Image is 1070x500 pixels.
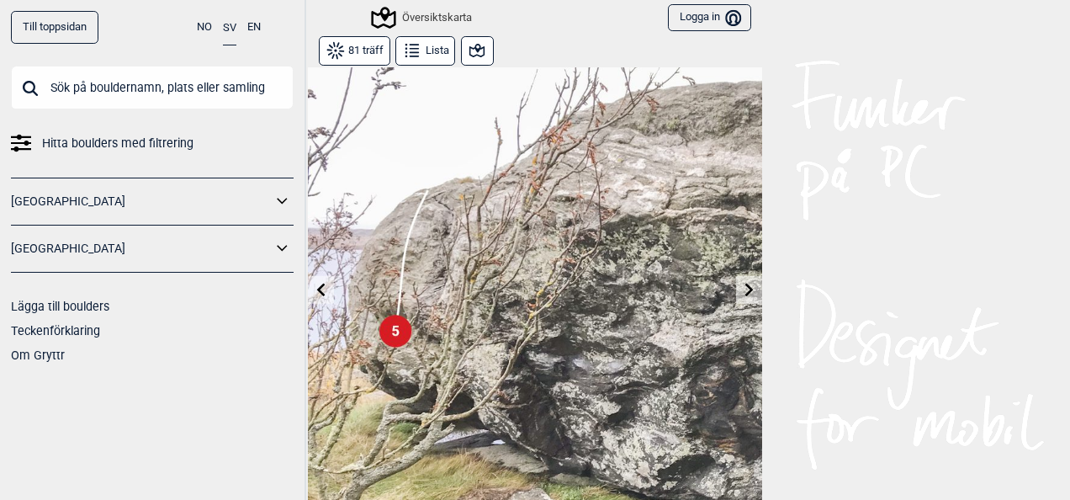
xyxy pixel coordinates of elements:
[668,4,751,32] button: Logga in
[11,189,272,214] a: [GEOGRAPHIC_DATA]
[197,11,212,44] button: NO
[11,11,98,44] a: Till toppsidan
[11,237,272,261] a: [GEOGRAPHIC_DATA]
[395,36,455,66] button: Lista
[11,348,65,362] a: Om Gryttr
[11,300,109,313] a: Lägga till boulders
[42,131,193,156] span: Hitta boulders med filtrering
[11,66,294,109] input: Sök på bouldernamn, plats eller samling
[11,131,294,156] a: Hitta boulders med filtrering
[223,11,236,45] button: SV
[373,8,472,28] div: Översiktskarta
[247,11,261,44] button: EN
[319,36,390,66] button: 81 träff
[11,324,100,338] a: Teckenförklaring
